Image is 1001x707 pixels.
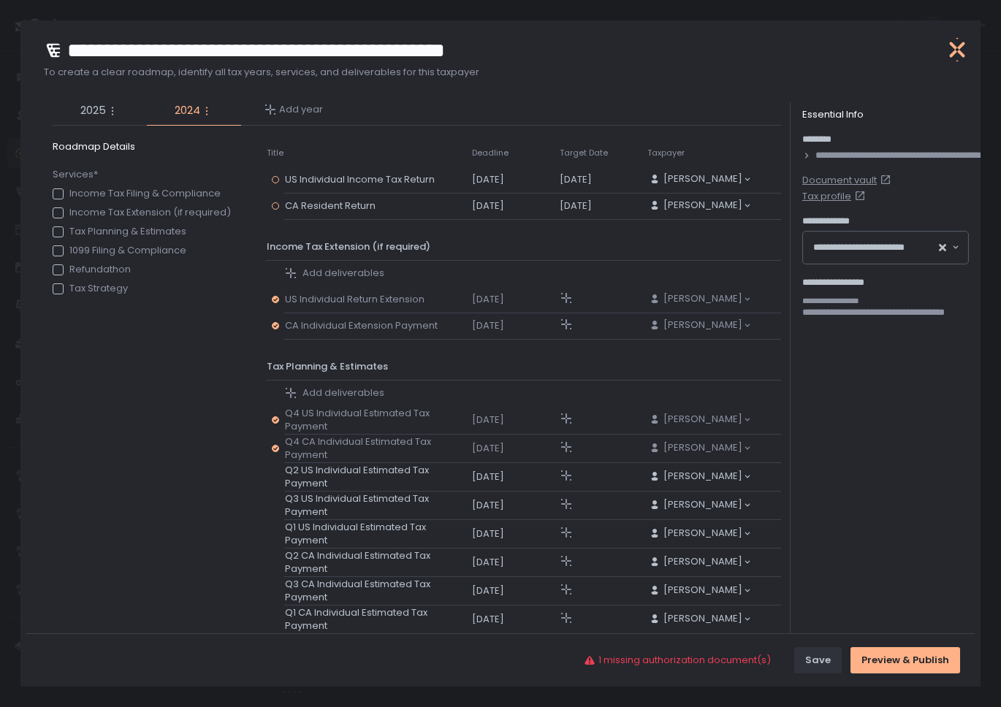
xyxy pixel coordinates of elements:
[472,584,558,597] div: [DATE]
[663,527,742,540] span: [PERSON_NAME]
[285,173,441,186] span: US Individual Income Tax Return
[472,470,558,484] div: [DATE]
[663,470,742,483] span: [PERSON_NAME]
[472,556,558,569] div: [DATE]
[53,140,237,153] span: Roadmap Details
[267,240,430,253] span: Income Tax Extension (if required)
[560,172,592,186] span: [DATE]
[663,172,742,186] span: [PERSON_NAME]
[794,647,842,673] button: Save
[649,568,650,570] input: Search for option
[663,441,742,454] span: [PERSON_NAME]
[805,654,831,667] div: Save
[80,102,106,119] span: 2025
[647,612,751,627] div: Search for option
[649,625,650,627] input: Search for option
[647,527,751,541] div: Search for option
[285,492,465,519] span: Q3 US Individual Estimated Tax Payment
[663,292,742,305] span: [PERSON_NAME]
[649,597,650,598] input: Search for option
[649,186,650,187] input: Search for option
[663,555,742,568] span: [PERSON_NAME]
[175,102,200,119] span: 2024
[649,540,650,541] input: Search for option
[649,305,650,307] input: Search for option
[267,359,388,373] span: Tax Planning & Estimates
[302,386,384,400] span: Add deliverables
[647,441,751,456] div: Search for option
[44,66,934,79] span: To create a clear roadmap, identify all tax years, services, and deliverables for this taxpayer
[649,212,650,213] input: Search for option
[930,240,937,255] input: Search for option
[850,647,960,673] button: Preview & Publish
[266,140,284,167] th: Title
[560,199,592,213] span: [DATE]
[939,244,946,251] button: Clear Selected
[472,413,558,427] div: [DATE]
[802,174,969,187] a: Document vault
[471,140,559,167] th: Deadline
[472,319,558,332] div: [DATE]
[649,483,650,484] input: Search for option
[649,454,650,456] input: Search for option
[649,511,650,513] input: Search for option
[861,654,949,667] div: Preview & Publish
[647,318,751,333] div: Search for option
[647,413,751,427] div: Search for option
[302,267,384,280] span: Add deliverables
[285,606,465,633] span: Q1 CA Individual Estimated Tax Payment
[663,413,742,426] span: [PERSON_NAME]
[647,498,751,513] div: Search for option
[559,140,647,167] th: Target Date
[663,199,742,212] span: [PERSON_NAME]
[647,470,751,484] div: Search for option
[647,555,751,570] div: Search for option
[647,172,751,187] div: Search for option
[472,173,558,186] div: [DATE]
[285,199,381,213] span: CA Resident Return
[663,498,742,511] span: [PERSON_NAME]
[285,549,465,576] span: Q2 CA Individual Estimated Tax Payment
[285,435,465,462] span: Q4 CA Individual Estimated Tax Payment
[647,199,751,213] div: Search for option
[472,499,558,512] div: [DATE]
[663,584,742,597] span: [PERSON_NAME]
[663,612,742,625] span: [PERSON_NAME]
[598,654,771,667] span: 1 missing authorization document(s)
[803,232,968,264] div: Search for option
[472,293,558,306] div: [DATE]
[264,103,323,116] button: Add year
[472,442,558,455] div: [DATE]
[647,584,751,598] div: Search for option
[472,613,558,626] div: [DATE]
[53,168,231,181] span: Services*
[285,293,430,306] span: US Individual Return Extension
[285,578,465,604] span: Q3 CA Individual Estimated Tax Payment
[802,190,969,203] a: Tax profile
[663,318,742,332] span: [PERSON_NAME]
[649,332,650,333] input: Search for option
[647,292,751,307] div: Search for option
[802,108,969,121] div: Essential Info
[472,527,558,540] div: [DATE]
[649,426,650,427] input: Search for option
[285,521,465,547] span: Q1 US Individual Estimated Tax Payment
[647,140,752,167] th: Taxpayer
[285,319,444,332] span: CA Individual Extension Payment
[285,464,465,490] span: Q2 US Individual Estimated Tax Payment
[285,407,465,433] span: Q4 US Individual Estimated Tax Payment
[472,199,558,213] div: [DATE]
